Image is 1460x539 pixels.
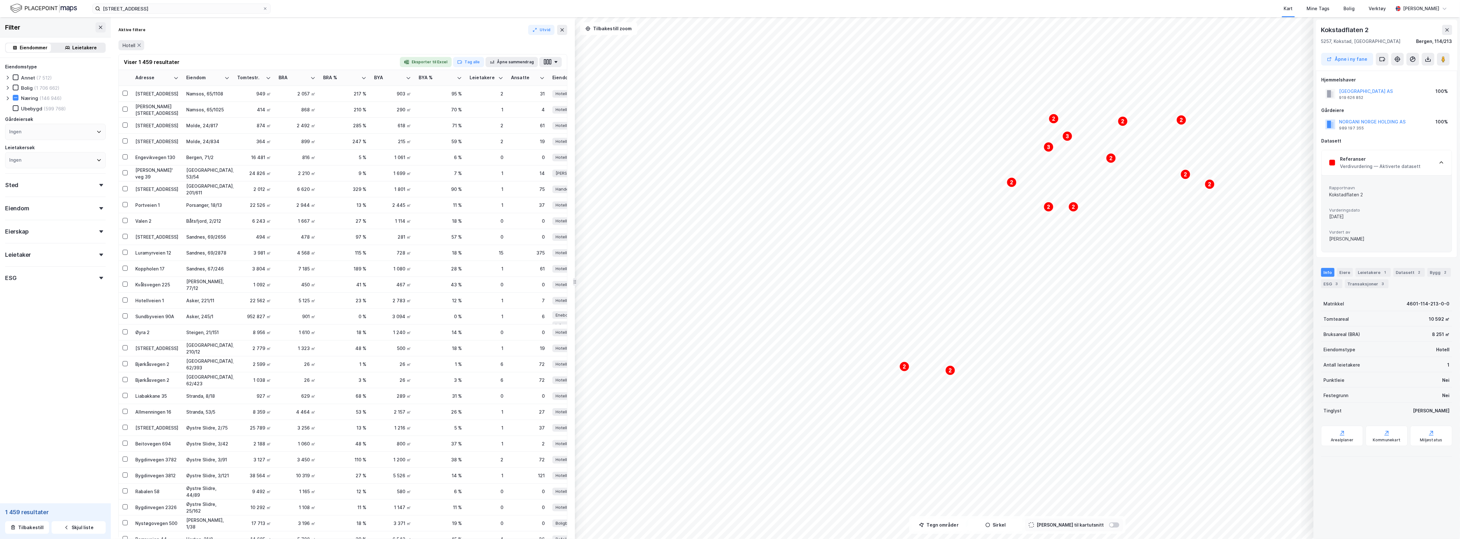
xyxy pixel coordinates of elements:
div: Hotellveien 1 [135,297,179,304]
div: 28 % [419,265,462,272]
div: Leietakersøk [5,144,35,151]
text: 3 [1047,144,1050,150]
div: 210 % [323,106,366,113]
div: 1 801 ㎡ [374,186,411,192]
div: Øyra 2 [135,329,179,336]
div: [STREET_ADDRESS] [135,345,179,352]
div: 2 [470,138,503,145]
button: Sirkel [968,519,1023,531]
div: 868 ㎡ [279,106,315,113]
div: Eierskap [5,228,28,235]
div: Sandnes, 69/2878 [186,249,230,256]
button: Eksporter til Excel [400,57,452,67]
button: Åpne sammendrag [485,57,538,67]
button: Tilbakestill [5,521,49,534]
div: 31 [511,90,545,97]
div: 15 [470,249,503,256]
div: 1 610 ㎡ [279,329,315,336]
div: 414 ㎡ [237,106,271,113]
div: 6 620 ㎡ [279,186,315,192]
div: Kvålsvegen 225 [135,281,179,288]
div: 1 [470,106,503,113]
span: Hotell [556,122,567,129]
div: [DATE] [1329,213,1444,220]
div: 2 783 ㎡ [374,297,411,304]
div: Leietakere [73,44,97,52]
text: 2 [1110,156,1113,161]
div: Tomteareal [1324,315,1349,323]
div: Datasett [1322,137,1452,145]
div: Map marker [1044,142,1054,152]
div: 6 [470,361,503,367]
div: Eiendomstyper [552,75,613,81]
div: [GEOGRAPHIC_DATA], 53/54 [186,167,230,180]
div: Verdivurdering — Aktiverte datasett [1340,163,1421,170]
div: 0 % [419,313,462,320]
div: 19 [511,345,545,352]
div: Eiendomstype [5,63,37,71]
div: 0 [470,234,503,240]
div: BRA [279,75,308,81]
div: Namsos, 65/1025 [186,106,230,113]
div: Eiendomstype [1324,346,1356,353]
div: 0 [470,154,503,161]
div: 4 568 ㎡ [279,249,315,256]
div: Valen 2 [135,218,179,224]
div: 1 % [323,361,366,367]
div: Transaksjoner [1345,279,1389,288]
div: 2 [1416,269,1422,276]
div: 899 ㎡ [279,138,315,145]
text: 2 [1184,172,1187,177]
div: 618 ㎡ [374,122,411,129]
div: 500 ㎡ [374,345,411,352]
span: Vurdert av [1329,229,1444,235]
div: 728 ㎡ [374,249,411,256]
div: 2 779 ㎡ [237,345,271,352]
div: 4601-114-213-0-0 [1407,300,1450,308]
div: Map marker [1205,179,1215,189]
div: 2 [470,122,503,129]
div: (146 946) [39,95,62,101]
div: 1 667 ㎡ [279,218,315,224]
div: Ingen [9,128,21,136]
div: Map marker [1068,202,1079,212]
span: Hotell [556,361,567,367]
div: 22 562 ㎡ [237,297,271,304]
div: [PERSON_NAME] [1329,235,1444,243]
div: 24 826 ㎡ [237,170,271,177]
div: 14 [511,170,545,177]
div: 949 ㎡ [237,90,271,97]
div: Ingen [9,156,21,164]
div: 1 061 ㎡ [374,154,411,161]
span: Rapportnavn [1329,185,1444,191]
div: Asker, 245/1 [186,313,230,320]
div: 189 % [323,265,366,272]
div: Steigen, 21/151 [186,329,230,336]
div: Sundbyveien 90A [135,313,179,320]
div: 18 % [323,329,366,336]
div: Leietakere [1356,268,1391,277]
div: 14 % [419,329,462,336]
div: Sted [5,181,18,189]
div: Gårdeiersøk [5,115,33,123]
div: Map marker [899,361,910,372]
span: Hotell [556,345,567,352]
div: 3 094 ㎡ [374,313,411,320]
div: Kokstadflaten 2 [1321,25,1370,35]
div: 0 [511,218,545,224]
div: Namsos, 65/1108 [186,90,230,97]
div: [STREET_ADDRESS] [135,234,179,240]
div: Asker, 221/11 [186,297,230,304]
div: 467 ㎡ [374,281,411,288]
div: 0 [511,329,545,336]
div: 12 % [419,297,462,304]
div: 11 % [419,202,462,208]
div: [STREET_ADDRESS] [135,90,179,97]
div: Bolig [21,85,33,91]
div: Leietaker [5,251,31,259]
div: Map marker [1062,131,1073,141]
div: 115 % [323,249,366,256]
text: 2 [903,364,906,369]
div: 1 [470,265,503,272]
span: Hotell [556,218,567,224]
